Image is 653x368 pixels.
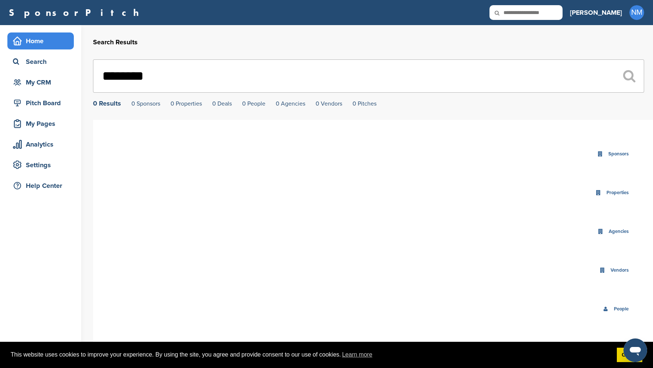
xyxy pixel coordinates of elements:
[93,37,644,47] h2: Search Results
[93,100,121,107] div: 0 Results
[605,189,630,197] div: Properties
[212,100,232,107] a: 0 Deals
[11,138,74,151] div: Analytics
[7,74,74,91] a: My CRM
[242,100,265,107] a: 0 People
[629,5,644,20] span: NM
[11,55,74,68] div: Search
[7,157,74,173] a: Settings
[353,100,377,107] a: 0 Pitches
[7,32,74,49] a: Home
[617,348,642,362] a: dismiss cookie message
[7,136,74,153] a: Analytics
[171,100,202,107] a: 0 Properties
[609,266,630,275] div: Vendors
[570,7,622,18] h3: [PERSON_NAME]
[607,227,630,236] div: Agencies
[623,338,647,362] iframe: Button to launch messaging window
[570,4,622,21] a: [PERSON_NAME]
[11,117,74,130] div: My Pages
[11,158,74,172] div: Settings
[7,53,74,70] a: Search
[7,177,74,194] a: Help Center
[7,94,74,111] a: Pitch Board
[11,96,74,110] div: Pitch Board
[7,115,74,132] a: My Pages
[316,100,342,107] a: 0 Vendors
[9,8,144,17] a: SponsorPitch
[11,76,74,89] div: My CRM
[11,349,611,360] span: This website uses cookies to improve your experience. By using the site, you agree and provide co...
[131,100,160,107] a: 0 Sponsors
[11,34,74,48] div: Home
[341,349,374,360] a: learn more about cookies
[276,100,305,107] a: 0 Agencies
[11,179,74,192] div: Help Center
[612,305,630,313] div: People
[606,150,630,158] div: Sponsors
